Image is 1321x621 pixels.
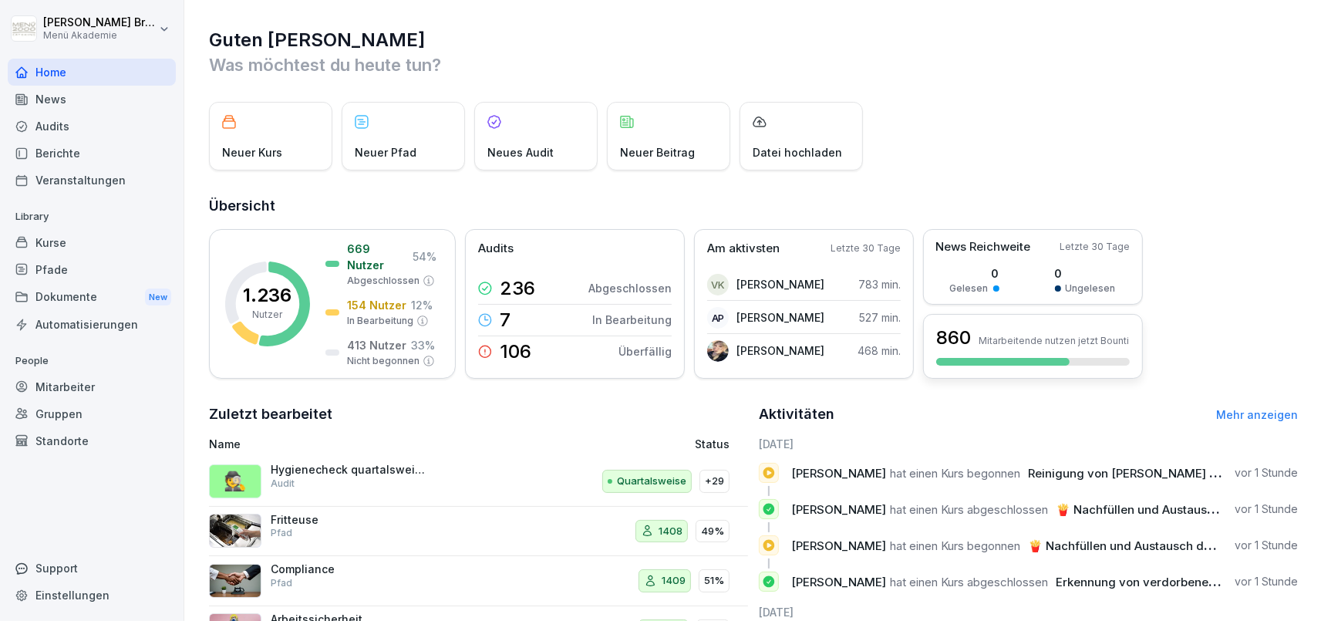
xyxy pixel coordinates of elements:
[759,436,1298,452] h6: [DATE]
[736,309,824,326] p: [PERSON_NAME]
[950,282,989,295] p: Gelesen
[890,502,1048,517] span: hat einen Kurs abgeschlossen
[8,86,176,113] a: News
[487,144,554,160] p: Neues Audit
[701,524,724,539] p: 49%
[759,403,834,425] h2: Aktivitäten
[209,52,1298,77] p: Was möchtest du heute tun?
[890,538,1020,553] span: hat einen Kurs begonnen
[662,573,686,589] p: 1409
[209,514,261,548] img: pbizark1n1rfoj522dehoix3.png
[244,286,292,305] p: 1.236
[890,466,1020,481] span: hat einen Kurs begonnen
[753,144,842,160] p: Datei hochladen
[8,113,176,140] a: Audits
[209,403,748,425] h2: Zuletzt bearbeitet
[1055,265,1116,282] p: 0
[224,467,247,495] p: 🕵️
[859,309,901,326] p: 527 min.
[411,297,433,313] p: 12 %
[1235,501,1298,517] p: vor 1 Stunde
[618,343,672,359] p: Überfällig
[209,564,261,598] img: f7m8v62ee7n5nq2sscivbeev.png
[1216,408,1298,421] a: Mehr anzeigen
[736,276,824,292] p: [PERSON_NAME]
[1235,574,1298,589] p: vor 1 Stunde
[8,400,176,427] a: Gruppen
[43,30,156,41] p: Menü Akademie
[791,466,886,481] span: [PERSON_NAME]
[355,144,416,160] p: Neuer Pfad
[271,477,295,491] p: Audit
[347,241,408,273] p: 669 Nutzer
[8,427,176,454] a: Standorte
[1056,575,1243,589] span: Erkennung von verdorbenem Fett
[347,354,420,368] p: Nicht begonnen
[500,311,511,329] p: 7
[8,167,176,194] a: Veranstaltungen
[831,241,901,255] p: Letzte 30 Tage
[209,556,748,606] a: CompliancePfad140951%
[617,474,686,489] p: Quartalsweise
[347,314,413,328] p: In Bearbeitung
[707,340,729,362] img: syd7a01ig5yavmmoz8r8hfus.png
[8,229,176,256] a: Kurse
[271,513,425,527] p: Fritteuse
[1235,538,1298,553] p: vor 1 Stunde
[500,343,531,361] p: 106
[707,240,780,258] p: Am aktivsten
[347,337,406,353] p: 413 Nutzer
[8,283,176,312] a: DokumenteNew
[890,575,1048,589] span: hat einen Kurs abgeschlossen
[979,335,1129,346] p: Mitarbeitende nutzen jetzt Bounti
[478,240,514,258] p: Audits
[43,16,156,29] p: [PERSON_NAME] Bruns
[707,274,729,295] div: VK
[8,204,176,229] p: Library
[8,582,176,609] a: Einstellungen
[222,144,282,160] p: Neuer Kurs
[704,573,724,589] p: 51%
[209,436,544,452] p: Name
[8,349,176,373] p: People
[8,140,176,167] a: Berichte
[8,59,176,86] a: Home
[271,463,425,477] p: Hygienecheck quartalsweise Bezirksleiter /Regionalleiter
[705,474,724,489] p: +29
[707,307,729,329] div: AP
[8,373,176,400] a: Mitarbeiter
[271,576,292,590] p: Pfad
[271,562,425,576] p: Compliance
[592,312,672,328] p: In Bearbeitung
[347,274,420,288] p: Abgeschlossen
[8,555,176,582] div: Support
[253,308,283,322] p: Nutzer
[659,524,682,539] p: 1408
[736,343,824,359] p: [PERSON_NAME]
[209,195,1298,217] h2: Übersicht
[8,283,176,312] div: Dokumente
[8,256,176,283] a: Pfade
[8,311,176,338] a: Automatisierungen
[1028,538,1309,553] span: 🍟 Nachfüllen und Austausch des Frittieröl/-fettes
[1235,465,1298,481] p: vor 1 Stunde
[347,297,406,313] p: 154 Nutzer
[936,325,971,351] h3: 860
[1060,240,1130,254] p: Letzte 30 Tage
[695,436,730,452] p: Status
[500,279,535,298] p: 236
[791,575,886,589] span: [PERSON_NAME]
[858,343,901,359] p: 468 min.
[413,248,436,265] p: 54 %
[935,238,1030,256] p: News Reichweite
